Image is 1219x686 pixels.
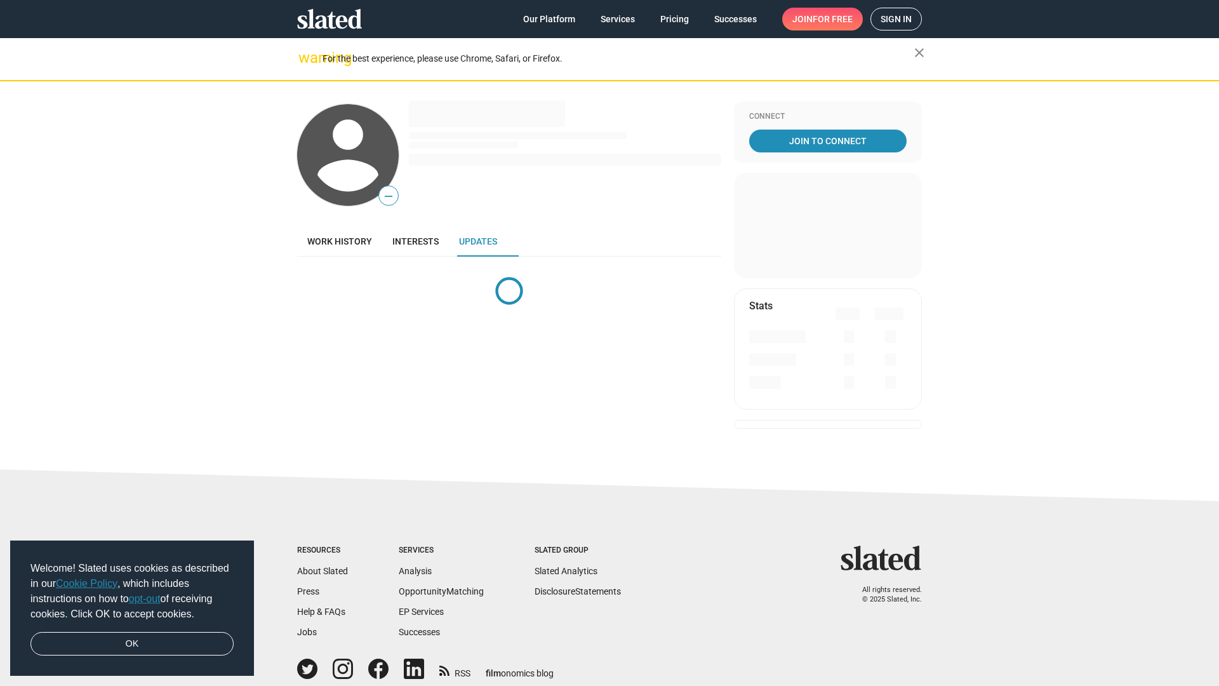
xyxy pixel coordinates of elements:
span: Interests [392,236,439,246]
a: Help & FAQs [297,607,345,617]
a: Services [590,8,645,30]
a: Updates [449,226,507,257]
div: Resources [297,546,348,556]
a: EP Services [399,607,444,617]
a: filmonomics blog [486,657,554,680]
span: Pricing [660,8,689,30]
div: Connect [749,112,907,122]
span: Work history [307,236,372,246]
mat-card-title: Stats [749,299,773,313]
span: Successes [714,8,757,30]
span: Join To Connect [752,130,904,152]
a: Press [297,586,319,596]
a: Successes [399,627,440,637]
p: All rights reserved. © 2025 Slated, Inc. [849,586,922,604]
a: Pricing [650,8,699,30]
span: Services [601,8,635,30]
span: film [486,668,501,678]
a: DisclosureStatements [535,586,621,596]
a: Our Platform [513,8,585,30]
span: Welcome! Slated uses cookies as described in our , which includes instructions on how to of recei... [30,561,234,622]
a: OpportunityMatching [399,586,484,596]
span: Sign in [881,8,912,30]
span: Join [792,8,853,30]
a: Work history [297,226,382,257]
a: Sign in [870,8,922,30]
div: For the best experience, please use Chrome, Safari, or Firefox. [323,50,914,67]
a: Join To Connect [749,130,907,152]
mat-icon: close [912,45,927,60]
span: Our Platform [523,8,575,30]
a: Jobs [297,627,317,637]
span: Updates [459,236,497,246]
a: About Slated [297,566,348,576]
a: Cookie Policy [56,578,117,589]
mat-icon: warning [298,50,314,65]
a: Interests [382,226,449,257]
a: Successes [704,8,767,30]
a: RSS [439,660,470,680]
span: for free [813,8,853,30]
a: Joinfor free [782,8,863,30]
a: opt-out [129,593,161,604]
a: Slated Analytics [535,566,597,576]
a: dismiss cookie message [30,632,234,656]
div: Slated Group [535,546,621,556]
span: — [379,188,398,205]
div: Services [399,546,484,556]
div: cookieconsent [10,541,254,676]
a: Analysis [399,566,432,576]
